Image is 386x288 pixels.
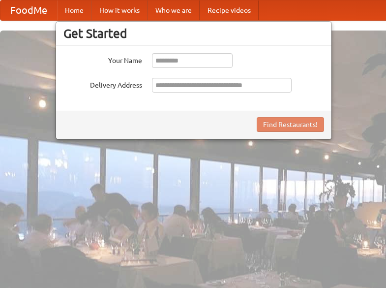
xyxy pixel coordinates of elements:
[63,53,142,65] label: Your Name
[148,0,200,20] a: Who we are
[63,78,142,90] label: Delivery Address
[0,0,57,20] a: FoodMe
[57,0,91,20] a: Home
[257,117,324,132] button: Find Restaurants!
[200,0,259,20] a: Recipe videos
[91,0,148,20] a: How it works
[63,26,324,41] h3: Get Started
